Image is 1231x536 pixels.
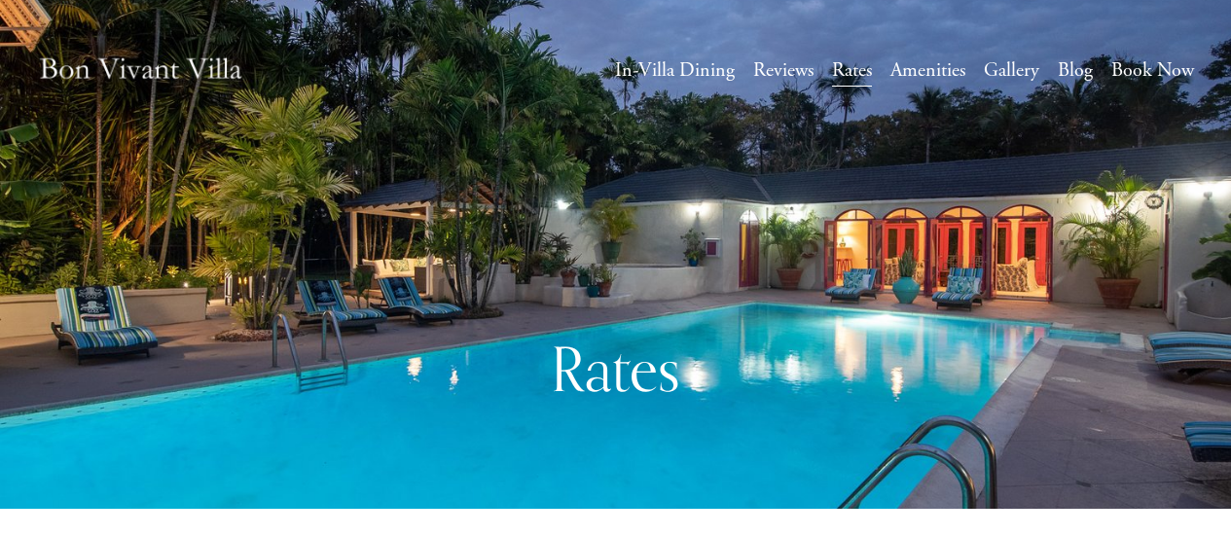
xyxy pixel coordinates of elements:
a: In-Villa Dining [615,54,735,89]
a: Book Now [1111,54,1194,89]
h1: Rates [475,332,756,407]
a: Blog [1058,54,1093,89]
a: Reviews [753,54,814,89]
img: Caribbean Vacation Rental | Bon Vivant Villa [37,37,244,106]
a: Rates [832,54,872,89]
a: Amenities [890,54,965,89]
a: Gallery [984,54,1039,89]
